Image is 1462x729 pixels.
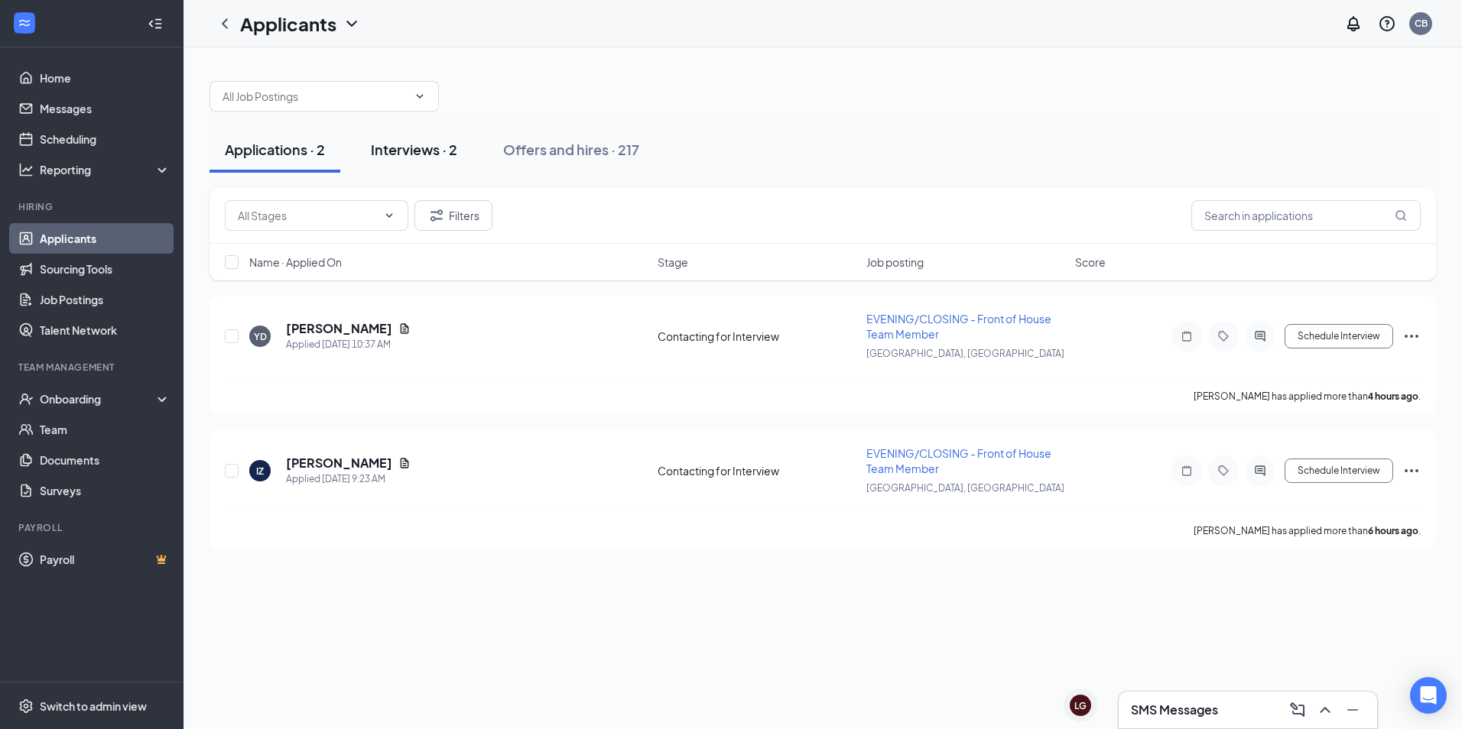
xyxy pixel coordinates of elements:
svg: ActiveChat [1251,465,1269,477]
svg: Note [1178,465,1196,477]
span: [GEOGRAPHIC_DATA], [GEOGRAPHIC_DATA] [866,482,1064,494]
svg: Collapse [148,16,163,31]
div: Offers and hires · 217 [503,140,639,159]
svg: Filter [427,206,446,225]
svg: MagnifyingGlass [1395,209,1407,222]
button: Filter Filters [414,200,492,231]
p: [PERSON_NAME] has applied more than . [1194,524,1421,537]
div: Onboarding [40,391,158,407]
div: LG [1074,699,1087,712]
div: Payroll [18,521,167,534]
a: Documents [40,445,171,475]
div: Switch to admin view [40,698,147,714]
span: Name · Applied On [249,254,342,270]
svg: Settings [18,698,34,714]
svg: Document [398,322,411,335]
button: Schedule Interview [1285,324,1393,348]
a: Sourcing Tools [40,254,171,284]
svg: ChevronDown [414,90,426,102]
svg: ChevronDown [383,209,395,222]
svg: Ellipses [1402,327,1421,345]
span: [GEOGRAPHIC_DATA], [GEOGRAPHIC_DATA] [866,348,1064,359]
svg: ChevronUp [1316,701,1334,719]
b: 4 hours ago [1368,390,1418,402]
svg: Ellipses [1402,462,1421,480]
a: Messages [40,93,171,124]
div: Team Management [18,361,167,374]
h3: SMS Messages [1131,701,1218,718]
div: YD [254,330,267,343]
div: Interviews · 2 [371,140,457,159]
span: EVENING/CLOSING - Front of House Team Member [866,312,1051,341]
a: Talent Network [40,315,171,345]
div: Open Intercom Messenger [1410,677,1447,714]
div: Hiring [18,200,167,213]
h5: [PERSON_NAME] [286,320,392,337]
b: 6 hours ago [1368,525,1418,536]
a: PayrollCrown [40,544,171,575]
svg: QuestionInfo [1378,15,1396,33]
input: Search in applications [1191,200,1421,231]
div: Applied [DATE] 9:23 AM [286,471,411,487]
h1: Applicants [240,11,336,37]
h5: [PERSON_NAME] [286,455,392,471]
p: [PERSON_NAME] has applied more than . [1194,390,1421,403]
input: All Stages [238,207,377,224]
svg: Minimize [1343,701,1362,719]
span: Job posting [866,254,924,270]
a: Scheduling [40,124,171,154]
span: Stage [658,254,688,270]
div: Applications · 2 [225,140,325,159]
svg: ChevronLeft [216,15,234,33]
svg: Tag [1214,465,1233,477]
svg: Analysis [18,162,34,177]
a: Team [40,414,171,445]
svg: ActiveChat [1251,330,1269,342]
span: EVENING/CLOSING - Front of House Team Member [866,446,1051,475]
a: Job Postings [40,284,171,315]
svg: Document [398,457,411,469]
a: Surveys [40,475,171,506]
button: Schedule Interview [1285,458,1393,483]
div: Reporting [40,162,171,177]
button: Minimize [1340,698,1365,722]
svg: WorkstreamLogo [17,15,32,31]
span: Score [1075,254,1106,270]
div: Contacting for Interview [658,329,857,344]
svg: ChevronDown [343,15,361,33]
button: ComposeMessage [1285,698,1310,722]
div: IZ [256,465,264,478]
input: All Job Postings [223,88,408,105]
div: Applied [DATE] 10:37 AM [286,337,411,352]
svg: UserCheck [18,391,34,407]
svg: Notifications [1344,15,1363,33]
svg: Tag [1214,330,1233,342]
button: ChevronUp [1313,698,1337,722]
a: Applicants [40,223,171,254]
div: CB [1415,17,1428,30]
div: Contacting for Interview [658,463,857,478]
svg: Note [1178,330,1196,342]
a: Home [40,63,171,93]
svg: ComposeMessage [1288,701,1307,719]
